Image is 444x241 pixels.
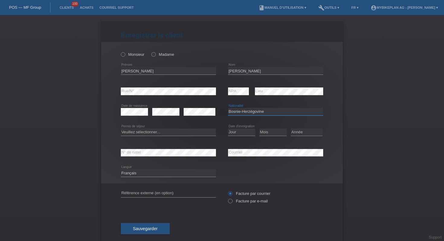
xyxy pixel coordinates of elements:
[228,199,232,206] input: Facture par e-mail
[259,5,265,11] i: book
[256,6,309,9] a: bookManuel d’utilisation ▾
[121,52,144,57] label: Monsieur
[121,31,323,39] h1: Enregistrer le client
[228,191,270,196] label: Facture par courrier
[121,52,125,56] input: Monsieur
[9,5,41,10] a: POS — MF Group
[72,2,79,7] span: 100
[348,6,362,9] a: FR ▾
[318,5,324,11] i: build
[121,223,170,234] button: Sauvegarder
[371,5,377,11] i: account_circle
[315,6,342,9] a: buildOutils ▾
[133,226,158,231] span: Sauvegarder
[151,52,155,56] input: Madame
[77,6,96,9] a: Achats
[368,6,441,9] a: account_circleMybikeplan AG - [PERSON_NAME] ▾
[429,235,442,239] a: Support
[151,52,174,57] label: Madame
[228,191,232,199] input: Facture par courrier
[96,6,137,9] a: Courriel Support
[228,199,268,203] label: Facture par e-mail
[56,6,77,9] a: Clients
